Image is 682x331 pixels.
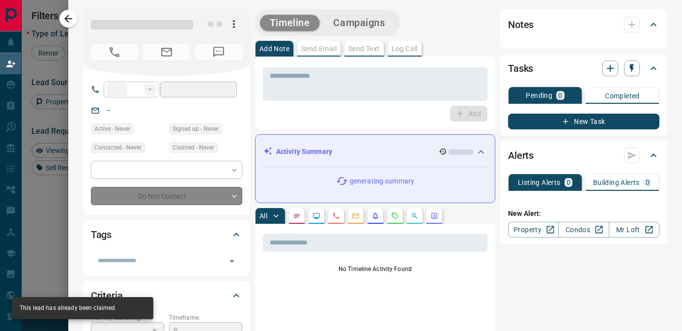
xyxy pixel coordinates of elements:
a: Mr.Loft [609,222,659,238]
div: Activity Summary [263,143,487,161]
h2: Tasks [508,60,533,76]
button: Timeline [260,15,320,31]
div: Criteria [91,284,242,307]
div: Notes [508,13,659,36]
span: Claimed - Never [172,143,214,152]
h2: Criteria [91,288,123,303]
h2: Alerts [508,148,534,163]
span: Active - Never [94,124,130,134]
svg: Agent Actions [430,212,438,220]
div: Do Not Contact [91,187,242,205]
p: Building Alerts [593,179,640,186]
svg: Emails [352,212,360,220]
div: Tasks [508,57,659,80]
span: Contacted - Never [94,143,142,152]
p: Activity Summary [276,147,332,157]
div: Tags [91,223,242,246]
p: All [259,212,267,219]
p: generating summary [350,176,414,186]
span: No Number [195,44,242,60]
svg: Requests [391,212,399,220]
svg: Notes [293,212,301,220]
button: Open [225,254,239,268]
p: Listing Alerts [518,179,561,186]
a: -- [107,106,111,114]
svg: Calls [332,212,340,220]
svg: Listing Alerts [371,212,379,220]
p: Timeframe: [169,313,242,322]
p: Pending [526,92,552,99]
div: This lead has already been claimed. [20,300,117,316]
p: No Timeline Activity Found [263,265,487,273]
p: 0 [567,179,570,186]
p: 0 [558,92,562,99]
span: No Email [143,44,190,60]
p: 0 [646,179,650,186]
div: Alerts [508,144,659,167]
p: Add Note [259,45,289,52]
svg: Lead Browsing Activity [313,212,320,220]
h2: Tags [91,227,112,242]
span: No Number [91,44,138,60]
p: New Alert: [508,209,659,219]
h2: Notes [508,17,534,32]
span: Signed up - Never [172,124,219,134]
svg: Opportunities [411,212,419,220]
a: Condos [558,222,609,238]
button: New Task [508,114,659,129]
p: Completed [605,92,640,99]
button: Campaigns [323,15,395,31]
a: Property [508,222,559,238]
